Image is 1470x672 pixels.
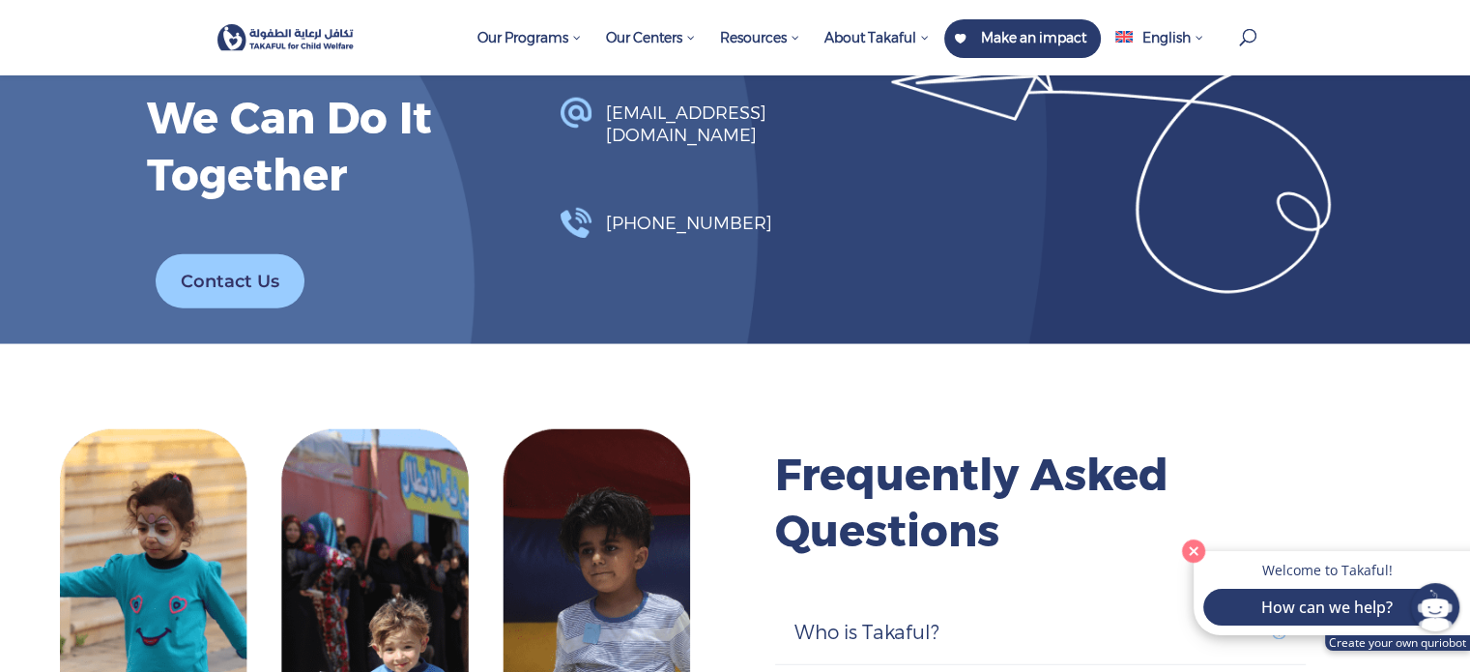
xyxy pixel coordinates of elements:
h5: Who is Takaful? [794,620,1286,645]
a: Resources [710,19,810,75]
span: English [1142,29,1191,46]
a: Create your own quriobot [1325,635,1470,651]
a: English [1106,19,1213,75]
a: [EMAIL_ADDRESS][DOMAIN_NAME] [606,102,766,146]
a: About Takaful [815,19,939,75]
p: Welcome to Takaful! [1213,561,1441,579]
span: Resources [720,29,800,46]
a: Contact Us [156,254,304,309]
span: Make an impact [981,29,1086,46]
span: Our Programs [477,29,582,46]
span: About Takaful [824,29,930,46]
button: Close [1177,535,1210,568]
a: [PHONE_NUMBER] [606,213,772,234]
a: Make an impact [944,19,1101,58]
button: How can we help? [1203,589,1451,626]
span: Our Centers [606,29,696,46]
h2: We Can Do It Together [147,90,496,213]
a: Our Programs [468,19,591,75]
img: Takaful [217,24,355,50]
h2: Frequently Asked Questions [775,447,1306,570]
a: Our Centers [596,19,706,75]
